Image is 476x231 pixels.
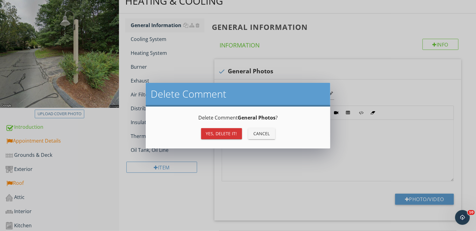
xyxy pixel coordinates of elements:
[248,128,275,139] button: Cancel
[455,210,470,225] iframe: Intercom live chat
[238,114,276,121] strong: General Photos
[153,114,323,121] p: Delete Comment ?
[151,88,325,100] h2: Delete Comment
[201,128,242,139] button: Yes, Delete it!
[468,210,475,215] span: 10
[253,130,270,137] div: Cancel
[206,130,237,137] div: Yes, Delete it!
